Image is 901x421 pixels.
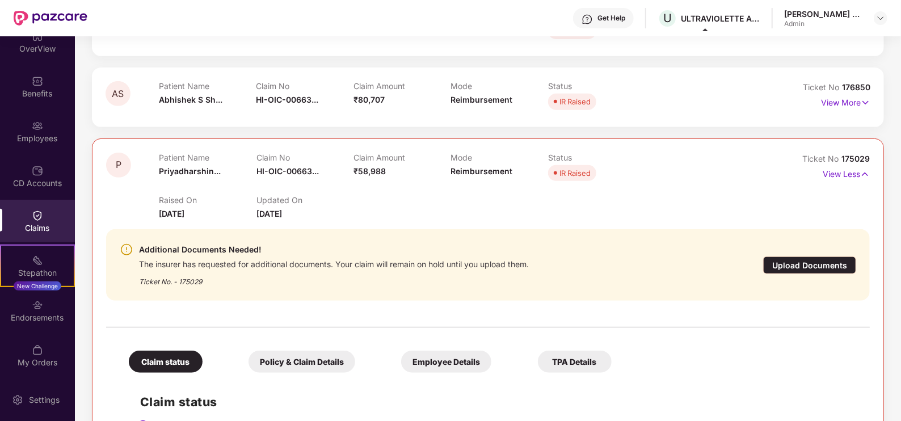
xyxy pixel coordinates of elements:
[823,165,870,180] p: View Less
[256,81,353,91] p: Claim No
[538,351,612,373] div: TPA Details
[353,153,450,162] p: Claim Amount
[784,9,864,19] div: [PERSON_NAME] E A
[139,256,529,270] div: The insurer has requested for additional documents. Your claim will remain on hold until you uplo...
[32,255,43,266] img: svg+xml;base64,PHN2ZyB4bWxucz0iaHR0cDovL3d3dy53My5vcmcvMjAwMC9zdmciIHdpZHRoPSIyMSIgaGVpZ2h0PSIyMC...
[763,256,856,274] div: Upload Documents
[841,154,870,163] span: 175029
[842,82,870,92] span: 176850
[116,160,121,170] span: P
[256,209,282,218] span: [DATE]
[32,344,43,356] img: svg+xml;base64,PHN2ZyBpZD0iTXlfT3JkZXJzIiBkYXRhLW5hbWU9Ik15IE9yZGVycyIgeG1sbnM9Imh0dHA6Ly93d3cudz...
[256,195,353,205] p: Updated On
[353,81,451,91] p: Claim Amount
[26,394,63,406] div: Settings
[32,300,43,311] img: svg+xml;base64,PHN2ZyBpZD0iRW5kb3JzZW1lbnRzIiB4bWxucz0iaHR0cDovL3d3dy53My5vcmcvMjAwMC9zdmciIHdpZH...
[548,153,645,162] p: Status
[112,89,124,99] span: AS
[14,11,87,26] img: New Pazcare Logo
[32,120,43,132] img: svg+xml;base64,PHN2ZyBpZD0iRW1wbG95ZWVzIiB4bWxucz0iaHR0cDovL3d3dy53My5vcmcvMjAwMC9zdmciIHdpZHRoPS...
[803,82,842,92] span: Ticket No
[451,153,548,162] p: Mode
[139,243,529,256] div: Additional Documents Needed!
[450,81,548,91] p: Mode
[548,81,646,91] p: Status
[159,166,221,176] span: Priyadharshin...
[32,75,43,87] img: svg+xml;base64,PHN2ZyBpZD0iQmVuZWZpdHMiIHhtbG5zPSJodHRwOi8vd3d3LnczLm9yZy8yMDAwL3N2ZyIgd2lkdGg9Ij...
[32,165,43,176] img: svg+xml;base64,PHN2ZyBpZD0iQ0RfQWNjb3VudHMiIGRhdGEtbmFtZT0iQ0QgQWNjb3VudHMiIHhtbG5zPSJodHRwOi8vd3...
[559,167,591,179] div: IR Raised
[353,166,386,176] span: ₹58,988
[32,210,43,221] img: svg+xml;base64,PHN2ZyBpZD0iQ2xhaW0iIHhtbG5zPSJodHRwOi8vd3d3LnczLm9yZy8yMDAwL3N2ZyIgd2lkdGg9IjIwIi...
[860,168,870,180] img: svg+xml;base64,PHN2ZyB4bWxucz0iaHR0cDovL3d3dy53My5vcmcvMjAwMC9zdmciIHdpZHRoPSIxNyIgaGVpZ2h0PSIxNy...
[784,19,864,28] div: Admin
[861,96,870,109] img: svg+xml;base64,PHN2ZyB4bWxucz0iaHR0cDovL3d3dy53My5vcmcvMjAwMC9zdmciIHdpZHRoPSIxNyIgaGVpZ2h0PSIxNy...
[401,351,491,373] div: Employee Details
[876,14,885,23] img: svg+xml;base64,PHN2ZyBpZD0iRHJvcGRvd24tMzJ4MzIiIHhtbG5zPSJodHRwOi8vd3d3LnczLm9yZy8yMDAwL3N2ZyIgd2...
[249,351,355,373] div: Policy & Claim Details
[12,394,23,406] img: svg+xml;base64,PHN2ZyBpZD0iU2V0dGluZy0yMHgyMCIgeG1sbnM9Imh0dHA6Ly93d3cudzMub3JnLzIwMDAvc3ZnIiB3aW...
[159,81,256,91] p: Patient Name
[129,351,203,373] div: Claim status
[159,209,184,218] span: [DATE]
[256,95,318,104] span: HI-OIC-00663...
[559,96,591,107] div: IR Raised
[663,11,672,25] span: U
[1,267,74,279] div: Stepathon
[139,270,529,287] div: Ticket No. - 175029
[140,393,858,411] h2: Claim status
[256,153,353,162] p: Claim No
[256,166,319,176] span: HI-OIC-00663...
[681,13,760,24] div: ULTRAVIOLETTE AUTOMOTIVE PRIVATE LIMITED
[451,166,513,176] span: Reimbursement
[582,14,593,25] img: svg+xml;base64,PHN2ZyBpZD0iSGVscC0zMngzMiIgeG1sbnM9Imh0dHA6Ly93d3cudzMub3JnLzIwMDAvc3ZnIiB3aWR0aD...
[159,153,256,162] p: Patient Name
[450,95,512,104] span: Reimbursement
[159,195,256,205] p: Raised On
[14,281,61,291] div: New Challenge
[120,243,133,256] img: svg+xml;base64,PHN2ZyBpZD0iV2FybmluZ18tXzI0eDI0IiBkYXRhLW5hbWU9Ildhcm5pbmcgLSAyNHgyNCIgeG1sbnM9Im...
[353,95,385,104] span: ₹80,707
[597,14,625,23] div: Get Help
[821,94,870,109] p: View More
[802,154,841,163] span: Ticket No
[159,95,222,104] span: Abhishek S Sh...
